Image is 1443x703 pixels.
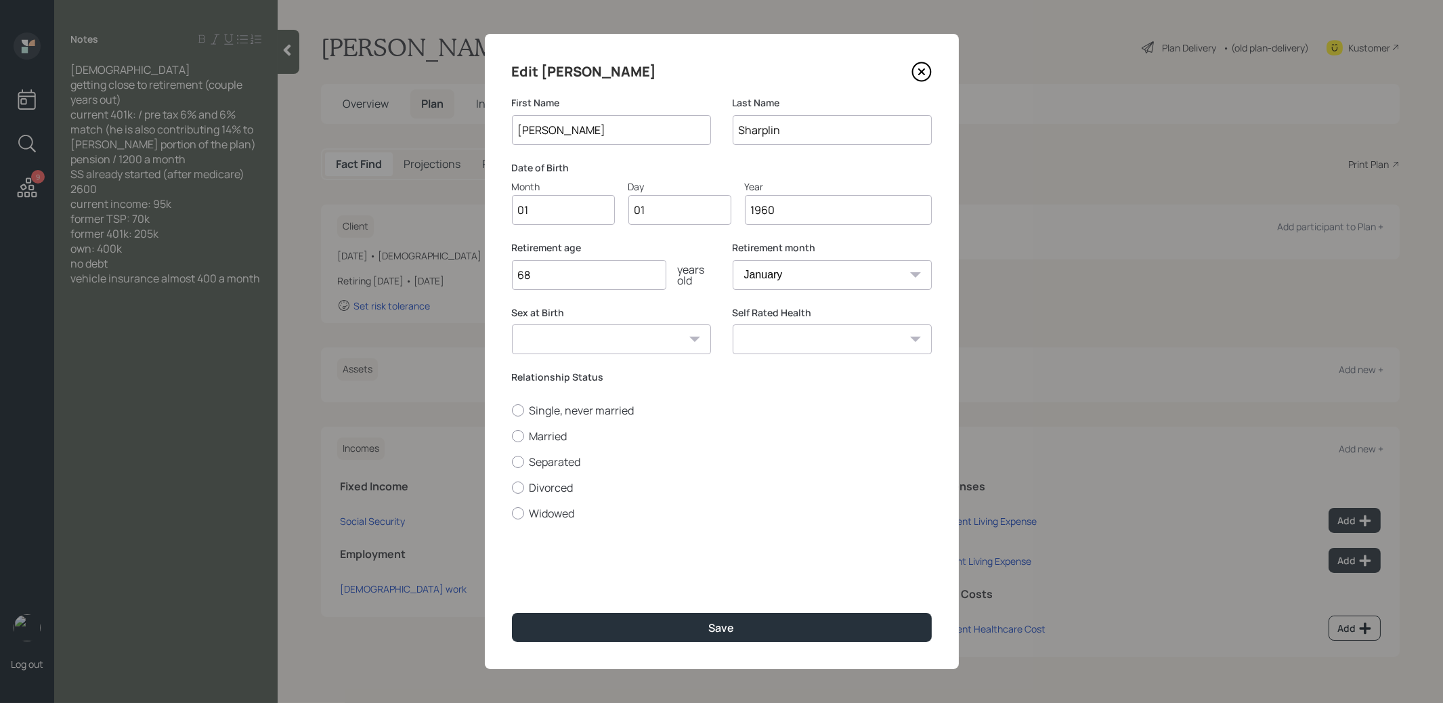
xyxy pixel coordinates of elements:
label: Date of Birth [512,161,932,175]
div: Save [709,620,735,635]
label: Divorced [512,480,932,495]
label: First Name [512,96,711,110]
input: Year [745,195,932,225]
label: Last Name [733,96,932,110]
label: Retirement month [733,241,932,255]
label: Separated [512,454,932,469]
label: Sex at Birth [512,306,711,320]
div: Day [628,179,731,194]
label: Single, never married [512,403,932,418]
label: Self Rated Health [733,306,932,320]
label: Relationship Status [512,370,932,384]
input: Day [628,195,731,225]
button: Save [512,613,932,642]
div: Year [745,179,932,194]
h4: Edit [PERSON_NAME] [512,61,657,83]
div: years old [666,264,711,286]
label: Retirement age [512,241,711,255]
div: Month [512,179,615,194]
input: Month [512,195,615,225]
label: Widowed [512,506,932,521]
label: Married [512,429,932,444]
